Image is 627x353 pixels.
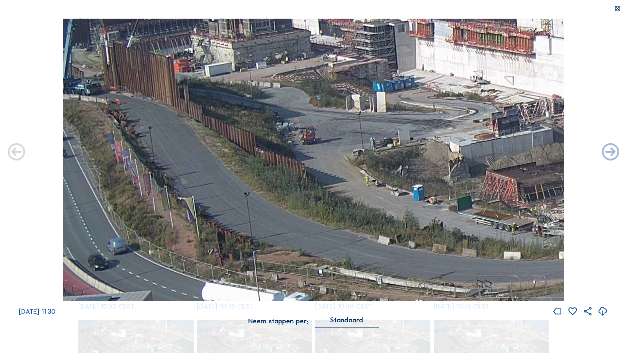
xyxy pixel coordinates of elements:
div: Neem stappen per: [248,318,308,325]
i: Back [600,142,621,163]
div: Standaard [330,317,363,323]
div: Standaard [315,317,379,327]
span: [DATE] 11:30 [19,307,56,316]
i: Forward [6,142,27,163]
img: Image [63,19,564,301]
